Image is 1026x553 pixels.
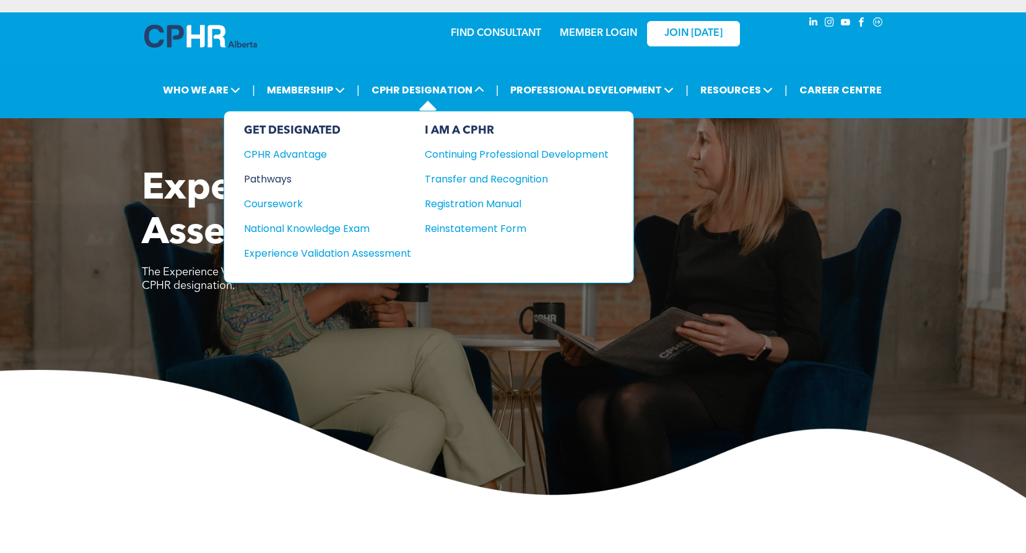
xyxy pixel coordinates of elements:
a: CPHR Advantage [244,147,411,162]
li: | [357,77,360,103]
span: CPHR DESIGNATION [368,79,488,101]
a: Continuing Professional Development [425,147,609,162]
span: Experience Validation Assessment [142,171,536,252]
span: RESOURCES [697,79,776,101]
div: Transfer and Recognition [425,171,590,187]
a: Registration Manual [425,196,609,212]
div: GET DESIGNATED [244,124,411,137]
div: I AM A CPHR [425,124,609,137]
span: WHO WE ARE [159,79,244,101]
a: JOIN [DATE] [647,21,740,46]
div: Reinstatement Form [425,221,590,236]
a: linkedin [807,15,820,32]
li: | [785,77,788,103]
a: FIND CONSULTANT [451,28,541,38]
div: National Knowledge Exam [244,221,394,236]
a: facebook [855,15,869,32]
a: Reinstatement Form [425,221,609,236]
img: A blue and white logo for cp alberta [144,25,257,48]
span: MEMBERSHIP [263,79,349,101]
div: Pathways [244,171,394,187]
li: | [496,77,499,103]
a: CAREER CENTRE [796,79,885,101]
span: The Experience Validation Assessment (EVA) is the final step to achieve the CPHR designation. [142,267,513,291]
a: youtube [839,15,853,32]
div: Registration Manual [425,196,590,212]
a: Coursework [244,196,411,212]
li: | [252,77,255,103]
a: Experience Validation Assessment [244,246,411,261]
a: Transfer and Recognition [425,171,609,187]
span: PROFESSIONAL DEVELOPMENT [506,79,677,101]
div: Continuing Professional Development [425,147,590,162]
div: CPHR Advantage [244,147,394,162]
a: MEMBER LOGIN [560,28,637,38]
li: | [685,77,689,103]
a: instagram [823,15,837,32]
span: JOIN [DATE] [664,28,723,40]
div: Coursework [244,196,394,212]
a: National Knowledge Exam [244,221,411,236]
a: Social network [871,15,885,32]
div: Experience Validation Assessment [244,246,394,261]
a: Pathways [244,171,411,187]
